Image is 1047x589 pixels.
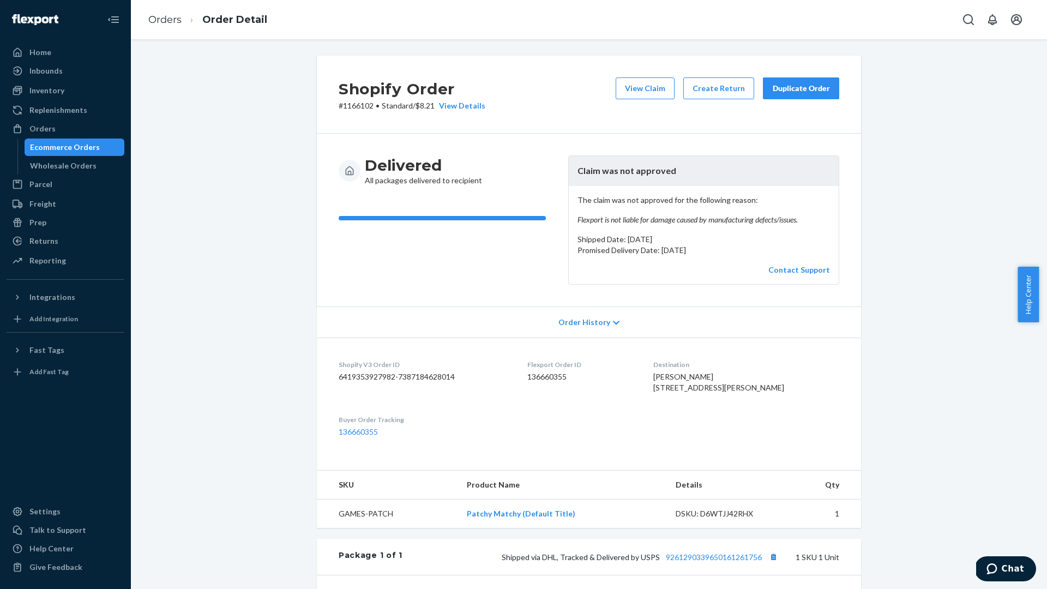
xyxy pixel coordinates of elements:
a: Parcel [7,176,124,193]
a: Prep [7,214,124,231]
td: GAMES-PATCH [317,500,458,528]
div: Parcel [29,179,52,190]
div: Home [29,47,51,58]
dt: Destination [653,360,839,369]
button: Copy tracking number [766,550,780,564]
a: Add Integration [7,310,124,328]
div: Give Feedback [29,562,82,573]
div: Prep [29,217,46,228]
a: Inventory [7,82,124,99]
div: Inbounds [29,65,63,76]
div: Help Center [29,543,74,554]
div: Settings [29,506,61,517]
div: Returns [29,236,58,247]
a: Reporting [7,252,124,269]
th: SKU [317,471,458,500]
div: Add Fast Tag [29,367,69,376]
button: Create Return [683,77,754,99]
span: Shipped via DHL, Tracked & Delivered by USPS [502,552,780,562]
div: Talk to Support [29,525,86,536]
span: Standard [382,101,413,110]
p: Shipped Date: [DATE] [577,234,830,245]
button: Give Feedback [7,558,124,576]
div: Duplicate Order [772,83,830,94]
a: Order Detail [202,14,267,26]
a: Help Center [7,540,124,557]
a: 9261290339650161261756 [666,552,762,562]
a: Replenishments [7,101,124,119]
button: Close Navigation [103,9,124,31]
a: Freight [7,195,124,213]
a: Orders [7,120,124,137]
a: Contact Support [768,265,830,274]
div: Freight [29,199,56,209]
th: Details [667,471,787,500]
span: • [376,101,380,110]
a: Wholesale Orders [25,157,125,175]
h3: Delivered [365,155,482,175]
a: Patchy Matchy (Default Title) [467,509,575,518]
header: Claim was not approved [569,156,839,186]
a: Home [7,44,124,61]
img: Flexport logo [12,14,58,25]
div: Wholesale Orders [30,160,97,171]
div: 1 SKU 1 Unit [402,550,839,564]
div: Fast Tags [29,345,64,356]
div: Inventory [29,85,64,96]
p: The claim was not approved for the following reason: [577,195,830,225]
div: DSKU: D6WTJJ42RHX [676,508,778,519]
div: Add Integration [29,314,78,323]
button: Integrations [7,289,124,306]
button: Talk to Support [7,521,124,539]
a: Add Fast Tag [7,363,124,381]
button: Open Search Box [958,9,979,31]
div: Package 1 of 1 [339,550,402,564]
a: 136660355 [339,427,378,436]
button: Open notifications [982,9,1003,31]
a: Settings [7,503,124,520]
div: Orders [29,123,56,134]
iframe: Opens a widget where you can chat to one of our agents [976,556,1036,584]
div: Reporting [29,255,66,266]
dt: Shopify V3 Order ID [339,360,510,369]
div: Replenishments [29,105,87,116]
a: Returns [7,232,124,250]
a: Inbounds [7,62,124,80]
a: Orders [148,14,182,26]
button: View Details [435,100,485,111]
dd: 136660355 [527,371,636,382]
button: Open account menu [1006,9,1027,31]
button: Duplicate Order [763,77,839,99]
ol: breadcrumbs [140,4,276,36]
span: Order History [558,317,610,328]
div: All packages delivered to recipient [365,155,482,186]
dt: Buyer Order Tracking [339,415,510,424]
td: 1 [787,500,861,528]
div: Ecommerce Orders [30,142,100,153]
p: Promised Delivery Date: [DATE] [577,245,830,256]
span: [PERSON_NAME] [STREET_ADDRESS][PERSON_NAME] [653,372,784,392]
button: View Claim [616,77,675,99]
div: Integrations [29,292,75,303]
dd: 6419353927982-7387184628014 [339,371,510,382]
th: Product Name [458,471,667,500]
em: Flexport is not liable for damage caused by manufacturing defects/issues. [577,214,830,225]
button: Help Center [1018,267,1039,322]
a: Ecommerce Orders [25,139,125,156]
button: Fast Tags [7,341,124,359]
h2: Shopify Order [339,77,485,100]
th: Qty [787,471,861,500]
p: # 1166102 / $8.21 [339,100,485,111]
dt: Flexport Order ID [527,360,636,369]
